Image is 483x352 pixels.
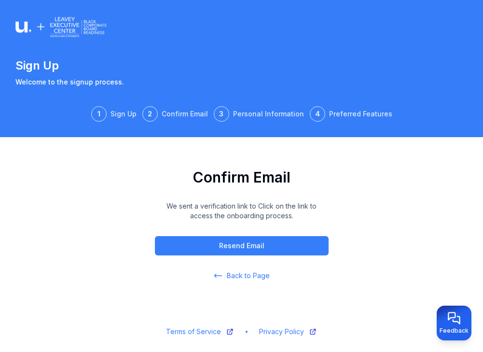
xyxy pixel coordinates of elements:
[193,169,290,186] h1: Confirm Email
[15,77,468,87] p: Welcome to the signup process.
[259,327,317,337] a: Privacy Policy
[166,327,234,337] a: Terms of Service
[233,109,304,119] div: Personal Information
[440,327,469,335] span: Feedback
[329,109,392,119] div: Preferred Features
[310,106,325,122] div: 4
[91,106,107,122] div: 1
[162,109,208,119] div: Confirm Email
[142,106,158,122] div: 2
[110,109,137,119] div: Sign Up
[214,106,229,122] div: 3
[213,271,270,281] a: Back to Page
[437,306,471,340] button: Provide feedback
[227,271,270,281] span: Back to Page
[155,236,329,255] button: Resend Email
[15,15,107,39] img: Logo
[155,201,329,221] p: We sent a verification link to Click on the link to access the onboarding process.
[15,58,468,73] h1: Sign Up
